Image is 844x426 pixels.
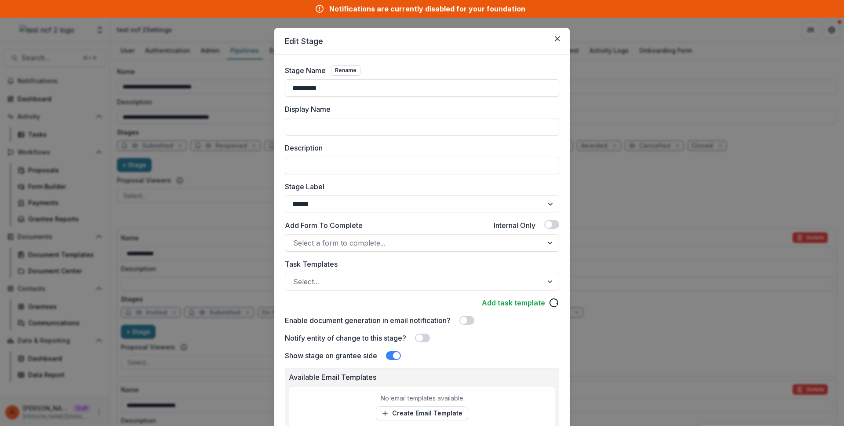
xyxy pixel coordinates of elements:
label: Display Name [285,104,554,114]
label: Show stage on grantee side [285,350,377,361]
p: Available Email Templates [289,372,555,382]
a: Add task template [482,297,545,308]
a: Create Email Template [376,406,468,420]
label: Notify entity of change to this stage? [285,333,406,343]
p: No email templates available [381,393,463,403]
label: Enable document generation in email notification? [285,315,451,326]
label: Add Form To Complete [285,220,363,231]
label: Stage Name [285,65,326,76]
header: Edit Stage [274,28,570,55]
svg: reload [549,297,559,308]
button: Close [550,32,564,46]
label: Internal Only [494,220,535,231]
label: Task Templates [285,259,554,269]
label: Description [285,143,554,153]
div: Notifications are currently disabled for your foundation [329,4,525,14]
button: Rename [331,65,360,76]
label: Stage Label [285,181,554,192]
